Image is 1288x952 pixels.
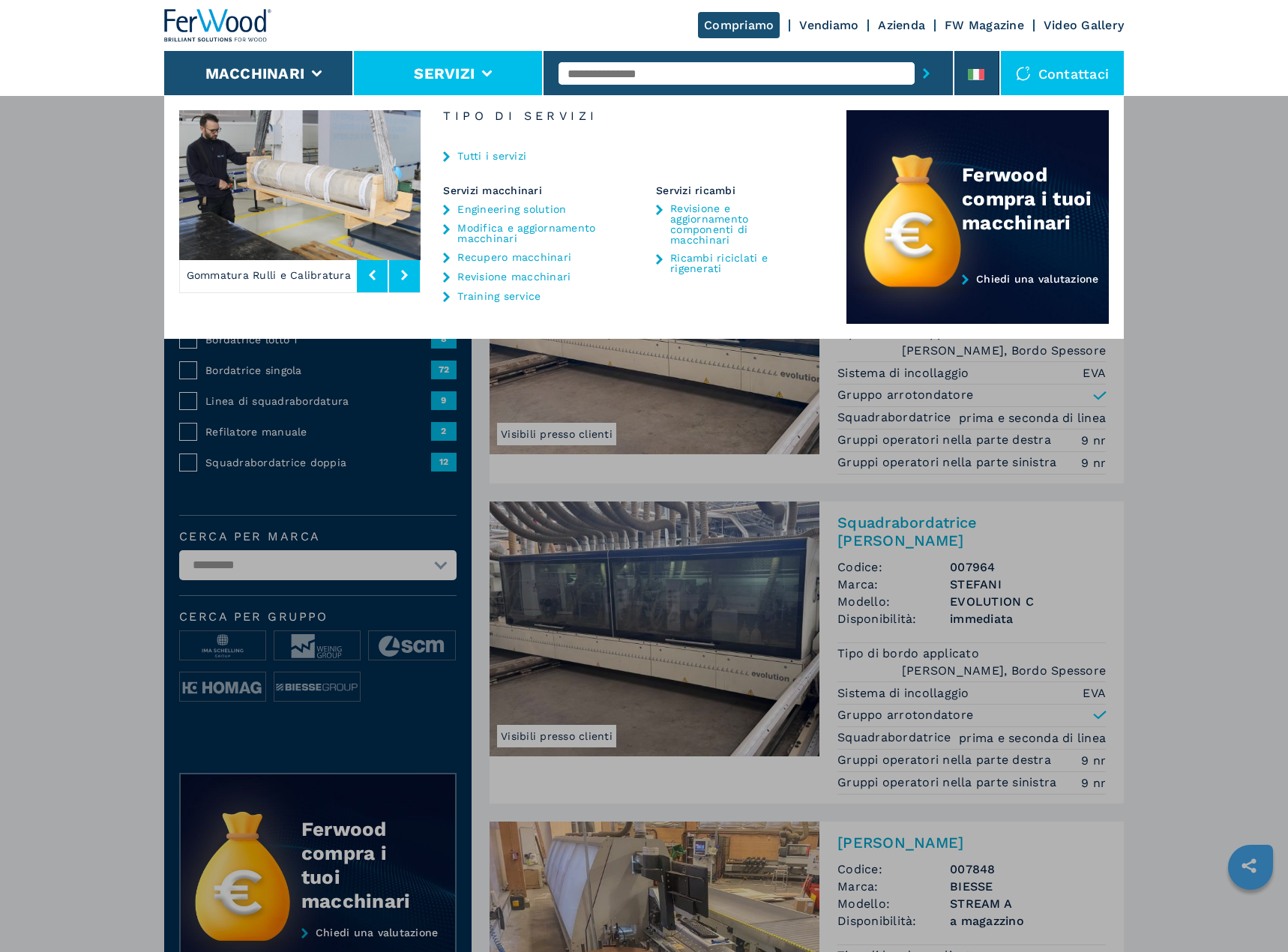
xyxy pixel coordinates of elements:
[846,273,1109,325] a: Chiedi una valutazione
[421,110,662,260] img: image
[670,203,810,245] a: Revisione e aggiornamento componenti di macchinari
[945,18,1024,32] a: FW Magazine
[164,9,272,42] img: Ferwood
[457,223,598,244] a: Modifica e aggiornamento macchinari
[205,64,305,82] button: Macchinari
[414,64,475,82] button: Servizi
[962,163,1109,235] div: Ferwood compra i tuoi macchinari
[457,291,541,301] a: Training service
[179,110,421,260] img: image
[915,56,938,91] button: submit-button
[1016,66,1031,81] img: Contattaci
[457,271,571,282] a: Revisione macchinari
[698,12,780,38] a: Compriamo
[457,204,566,214] a: Engineering solution
[457,252,571,262] a: Recupero macchinari
[457,151,526,161] a: Tutti i servizi
[443,184,634,197] div: Servizi macchinari
[180,258,357,292] p: Gommatura Rulli e Calibratura
[799,18,858,32] a: Vendiamo
[421,110,846,130] h6: Tipo di Servizi
[878,18,925,32] a: Azienda
[656,184,846,197] div: Servizi ricambi
[1044,18,1124,32] a: Video Gallery
[1001,51,1125,96] div: Contattaci
[670,253,810,274] a: Ricambi riciclati e rigenerati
